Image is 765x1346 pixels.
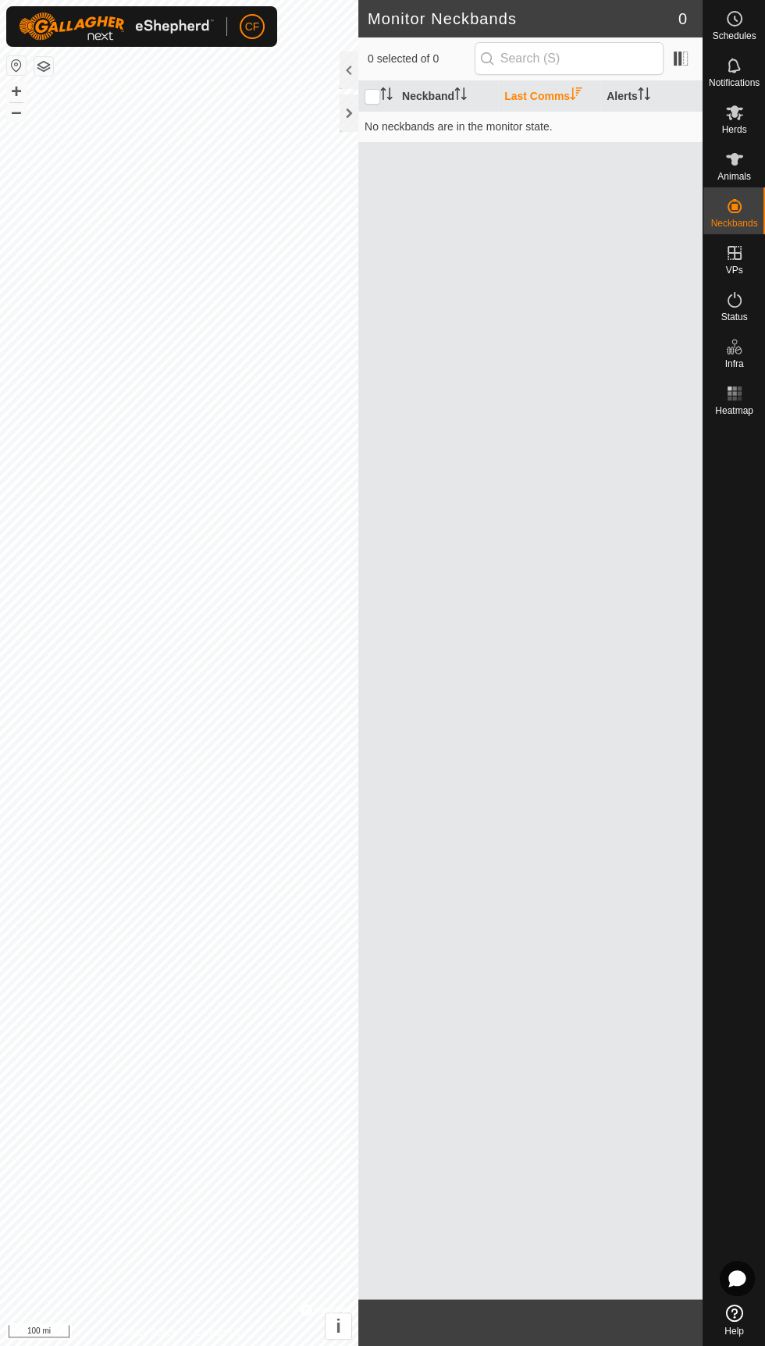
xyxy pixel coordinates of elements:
[396,81,498,112] th: Neckband
[717,172,751,181] span: Animals
[570,90,582,102] p-sorticon: Activate to sort
[709,78,760,87] span: Notifications
[454,90,467,102] p-sorticon: Activate to sort
[7,102,26,121] button: –
[475,42,664,75] input: Search (S)
[715,406,753,415] span: Heatmap
[725,265,742,275] span: VPs
[368,9,678,28] h2: Monitor Neckbands
[7,56,26,75] button: Reset Map
[724,1326,744,1336] span: Help
[712,31,756,41] span: Schedules
[7,82,26,101] button: +
[34,57,53,76] button: Map Layers
[194,1326,240,1340] a: Contact Us
[721,125,746,134] span: Herds
[19,12,214,41] img: Gallagher Logo
[710,219,757,228] span: Neckbands
[703,1298,765,1342] a: Help
[326,1313,351,1339] button: i
[498,81,600,112] th: Last Comms
[721,312,747,322] span: Status
[638,90,650,102] p-sorticon: Activate to sort
[380,90,393,102] p-sorticon: Activate to sort
[245,19,260,35] span: CF
[336,1316,341,1337] span: i
[678,7,687,30] span: 0
[117,1326,176,1340] a: Privacy Policy
[724,359,743,369] span: Infra
[600,81,703,112] th: Alerts
[368,51,475,67] span: 0 selected of 0
[358,111,703,142] td: No neckbands are in the monitor state.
